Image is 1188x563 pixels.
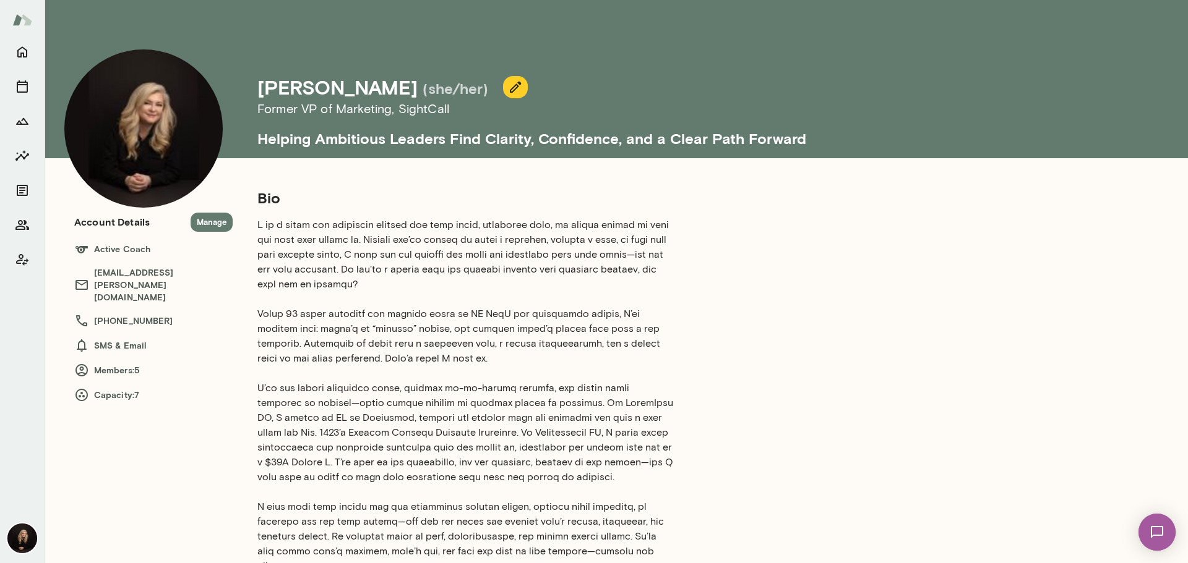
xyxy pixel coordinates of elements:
h5: Bio [257,188,673,208]
h5: (she/her) [423,78,488,98]
button: Growth Plan [10,109,35,133]
button: Home [10,40,35,64]
button: Client app [10,247,35,272]
h6: [PHONE_NUMBER] [74,313,233,328]
img: Carmela Fortin [7,523,37,553]
button: Documents [10,178,35,203]
h6: Account Details [74,214,150,229]
img: Carmela Fortin [64,49,223,208]
h6: SMS & Email [74,338,233,353]
img: Mento [12,8,32,32]
button: Insights [10,143,35,168]
button: Members [10,213,35,237]
button: Manage [191,213,233,232]
h6: Active Coach [74,242,233,256]
h6: [EMAIL_ADDRESS][PERSON_NAME][DOMAIN_NAME] [74,266,233,303]
h6: Members: 5 [74,363,233,378]
h5: Helping Ambitious Leaders Find Clarity, Confidence, and a Clear Path Forward [257,119,1000,148]
h6: Former VP of Marketing , SightCall [257,99,1000,119]
button: Sessions [10,74,35,99]
h6: Capacity: 7 [74,387,233,402]
h4: [PERSON_NAME] [257,75,418,99]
